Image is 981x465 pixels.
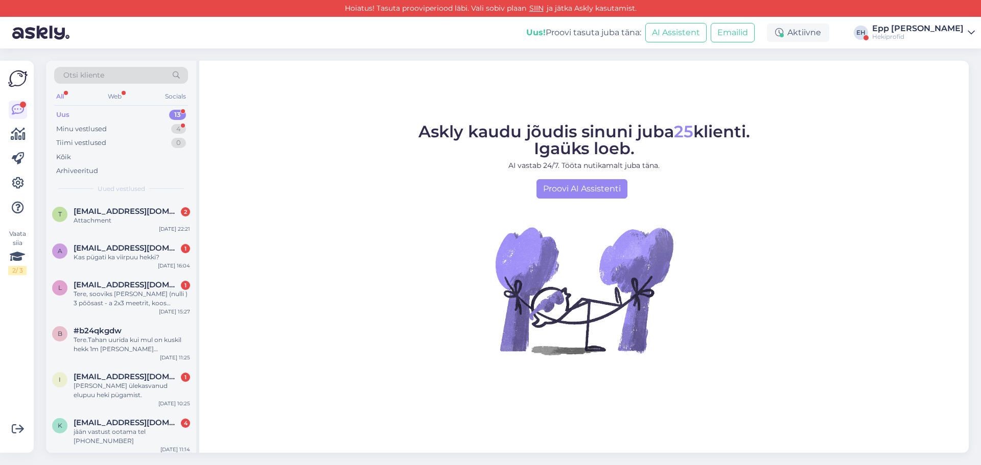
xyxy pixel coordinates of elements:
div: [DATE] 11:25 [160,354,190,361]
span: l [58,284,62,291]
span: a [58,247,62,255]
div: Attachment [74,216,190,225]
span: Otsi kliente [63,70,104,81]
div: All [54,90,66,103]
span: k [58,422,62,429]
div: Tiimi vestlused [56,138,106,148]
div: 4 [171,124,186,134]
img: Askly Logo [8,69,28,88]
span: 25 [674,121,693,141]
div: 2 / 3 [8,266,27,275]
span: laursont@gmail.com [74,280,180,289]
div: EH [854,26,868,40]
div: 1 [181,373,190,382]
div: [DATE] 22:21 [159,225,190,233]
div: Epp [PERSON_NAME] [872,25,964,33]
div: [DATE] 10:25 [158,400,190,407]
div: Tere.Tahan uurida kui mul on kuskil hekk 1m [PERSON_NAME] [PERSON_NAME] 1m ja pikkust 70 meetrit.... [74,335,190,354]
div: [DATE] 16:04 [158,262,190,270]
span: b [58,330,62,337]
div: 4 [181,419,190,428]
div: Vaata siia [8,229,27,275]
div: Socials [163,90,188,103]
div: 0 [171,138,186,148]
a: Proovi AI Assistenti [536,179,627,199]
div: jään vastust ootama tel [PHONE_NUMBER] [74,427,190,446]
button: Emailid [711,23,755,42]
div: 1 [181,281,190,290]
a: SIIN [526,4,547,13]
div: Kas pügati ka viirpuu hekki? [74,253,190,262]
div: Proovi tasuta juba täna: [526,27,641,39]
div: Hekiprofid [872,33,964,41]
span: t [58,210,62,218]
div: Web [106,90,124,103]
span: i [59,376,61,383]
span: #b24qkgdw [74,326,122,335]
span: Askly kaudu jõudis sinuni juba klienti. Igaüks loeb. [418,121,750,158]
b: Uus! [526,28,546,37]
div: Arhiveeritud [56,166,98,176]
button: AI Assistent [645,23,707,42]
span: agosilm1@gmail.com [74,243,180,253]
a: Epp [PERSON_NAME]Hekiprofid [872,25,975,41]
div: Aktiivne [767,23,829,42]
div: 1 [181,244,190,253]
div: 2 [181,207,190,216]
div: [PERSON_NAME] ülekasvanud elupuu heki pügamist. [74,381,190,400]
span: Uued vestlused [98,184,145,193]
span: thomaskristenk@gmail.com [74,207,180,216]
p: AI vastab 24/7. Tööta nutikamalt juba täna. [418,160,750,171]
div: [DATE] 11:14 [160,446,190,453]
div: Minu vestlused [56,124,107,134]
span: katrin@amaris.ee [74,418,180,427]
img: No Chat active [492,199,676,382]
div: Uus [56,110,69,120]
div: Tere, sooviks [PERSON_NAME] (nulli ) 3 põõsast - a 2x3 meetrit, koos äraveoga. Asukoht [GEOGRAPHI... [74,289,190,308]
span: irjakukk202@gmail.com [74,372,180,381]
div: [DATE] 15:27 [159,308,190,315]
div: 13 [169,110,186,120]
div: Kõik [56,152,71,162]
